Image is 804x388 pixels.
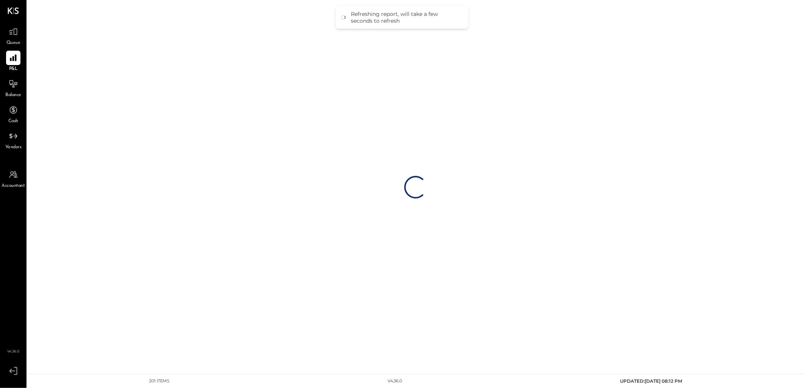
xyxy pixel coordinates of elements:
[351,11,461,24] div: Refreshing report, will take a few seconds to refresh
[8,118,18,125] span: Cash
[149,378,170,384] div: 201 items
[0,25,26,47] a: Queue
[0,77,26,99] a: Balance
[0,103,26,125] a: Cash
[0,168,26,189] a: Accountant
[6,40,20,47] span: Queue
[620,378,682,384] span: UPDATED: [DATE] 08:12 PM
[0,129,26,151] a: Vendors
[5,92,21,99] span: Balance
[2,183,25,189] span: Accountant
[5,144,22,151] span: Vendors
[9,66,18,73] span: P&L
[0,51,26,73] a: P&L
[388,378,402,384] div: v 4.36.0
